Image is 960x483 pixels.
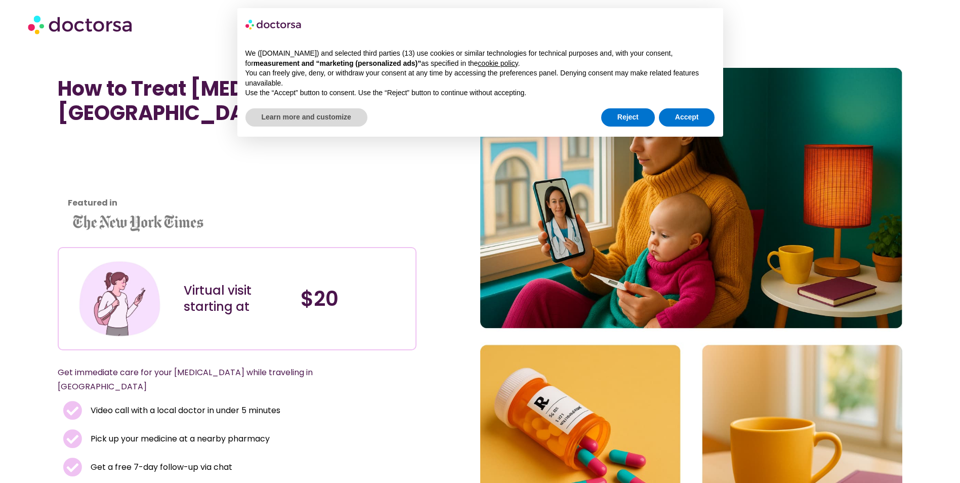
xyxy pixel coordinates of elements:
[301,287,408,311] h4: $20
[68,197,117,209] strong: Featured in
[88,460,232,474] span: Get a free 7-day follow-up via chat
[245,68,715,88] p: You can freely give, deny, or withdraw your consent at any time by accessing the preferences pane...
[184,283,291,315] div: Virtual visit starting at
[245,108,367,127] button: Learn more and customize
[245,16,302,32] img: logo
[245,88,715,98] p: Use the “Accept” button to consent. Use the “Reject” button to continue without accepting.
[58,366,392,394] p: Get immediate care for your [MEDICAL_DATA] while traveling in [GEOGRAPHIC_DATA]
[245,49,715,68] p: We ([DOMAIN_NAME]) and selected third parties (13) use cookies or similar technologies for techni...
[63,140,154,216] iframe: Customer reviews powered by Trustpilot
[478,59,518,67] a: cookie policy
[254,59,421,67] strong: measurement and “marketing (personalized ads)”
[58,76,416,125] h1: How to Treat [MEDICAL_DATA] in [GEOGRAPHIC_DATA]
[601,108,655,127] button: Reject
[77,256,162,341] img: Illustration depicting a young woman in a casual outfit, engaged with her smartphone. She has a p...
[659,108,715,127] button: Accept
[88,432,270,446] span: Pick up your medicine at a nearby pharmacy
[88,404,280,418] span: Video call with a local doctor in under 5 minutes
